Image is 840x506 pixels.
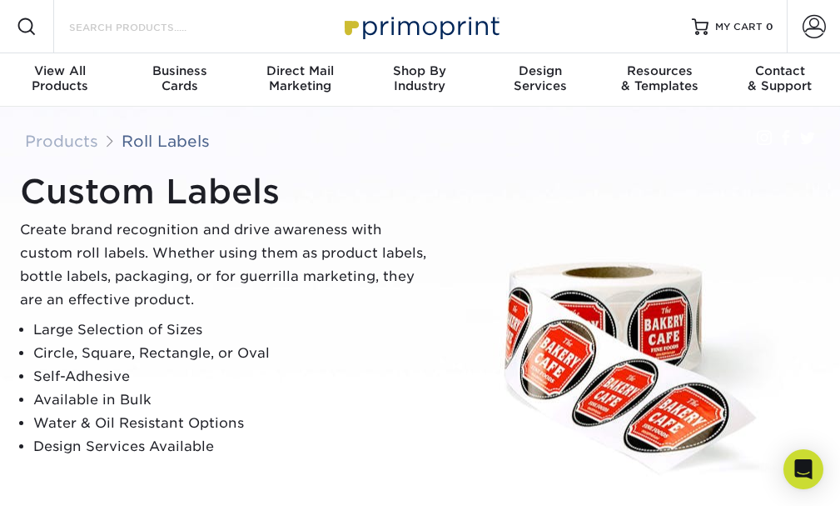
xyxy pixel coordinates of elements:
div: Marketing [240,63,360,93]
a: Direct MailMarketing [240,53,360,107]
a: Products [25,132,98,150]
div: Industry [360,63,480,93]
span: Shop By [360,63,480,78]
div: Cards [120,63,240,93]
img: Primoprint [337,8,504,44]
span: Contact [720,63,840,78]
h1: Custom Labels [20,172,436,212]
li: Circle, Square, Rectangle, or Oval [33,342,436,365]
div: Services [480,63,600,93]
li: Water & Oil Resistant Options [33,412,436,435]
div: & Support [720,63,840,93]
a: DesignServices [480,53,600,107]
a: Contact& Support [720,53,840,107]
li: Design Services Available [33,435,436,458]
span: MY CART [715,20,763,34]
li: Available in Bulk [33,388,436,412]
li: Large Selection of Sizes [33,318,436,342]
a: BusinessCards [120,53,240,107]
p: Create brand recognition and drive awareness with custom roll labels. Whether using them as produ... [20,218,436,312]
span: Design [480,63,600,78]
span: Direct Mail [240,63,360,78]
input: SEARCH PRODUCTS..... [67,17,230,37]
div: Open Intercom Messenger [783,449,823,489]
a: Resources& Templates [600,53,720,107]
div: & Templates [600,63,720,93]
span: Business [120,63,240,78]
li: Self-Adhesive [33,365,436,388]
span: Resources [600,63,720,78]
span: 0 [766,21,773,33]
a: Roll Labels [122,132,210,150]
a: Shop ByIndustry [360,53,480,107]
